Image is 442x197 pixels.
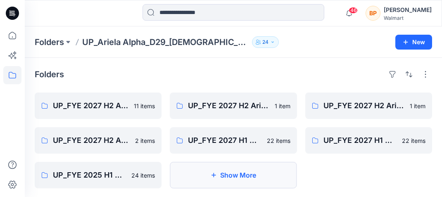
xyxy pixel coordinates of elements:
[402,136,425,145] p: 22 items
[252,36,279,48] button: 24
[305,93,432,119] a: UP_FYE 2027 H2 Ariela Alpha D29 Joyspun Panties1 item
[188,135,261,146] p: UP_FYE 2027 H1 Ariela Alpha D29 Joyspun Bras
[135,136,155,145] p: 2 items
[35,162,162,188] a: UP_FYE 2025 H1 Ariela Alpha D29 Joyspun Panties24 items
[35,69,64,79] h4: Folders
[366,6,380,21] div: BP
[53,169,126,181] p: UP_FYE 2025 H1 Ariela Alpha D29 Joyspun Panties
[395,35,432,50] button: New
[349,7,358,14] span: 46
[35,127,162,154] a: UP_FYE 2027 H2 Ariela Alpha D29 Joyspun Bodysuits2 items
[170,127,297,154] a: UP_FYE 2027 H1 Ariela Alpha D29 Joyspun Bras22 items
[323,100,405,112] p: UP_FYE 2027 H2 Ariela Alpha D29 Joyspun Panties
[384,15,432,21] div: Walmart
[131,171,155,180] p: 24 items
[35,93,162,119] a: UP_FYE 2027 H2 Ariela Alpha D29 Joyspun Bras11 items
[305,127,432,154] a: UP_FYE 2027 H1 Ariela Alpha D29 Joyspun Panties22 items
[267,136,290,145] p: 22 items
[35,36,64,48] a: Folders
[410,102,425,110] p: 1 item
[323,135,397,146] p: UP_FYE 2027 H1 Ariela Alpha D29 Joyspun Panties
[82,36,249,48] p: UP_Ariela Alpha_D29_[DEMOGRAPHIC_DATA] Intimates - Joyspun
[170,93,297,119] a: UP_FYE 2027 H2 Ariela Alpha D29 Joyspun Tops1 item
[53,100,129,112] p: UP_FYE 2027 H2 Ariela Alpha D29 Joyspun Bras
[53,135,130,146] p: UP_FYE 2027 H2 Ariela Alpha D29 Joyspun Bodysuits
[134,102,155,110] p: 11 items
[188,100,269,112] p: UP_FYE 2027 H2 Ariela Alpha D29 Joyspun Tops
[262,38,269,47] p: 24
[275,102,290,110] p: 1 item
[170,162,297,188] button: Show More
[384,5,432,15] div: [PERSON_NAME]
